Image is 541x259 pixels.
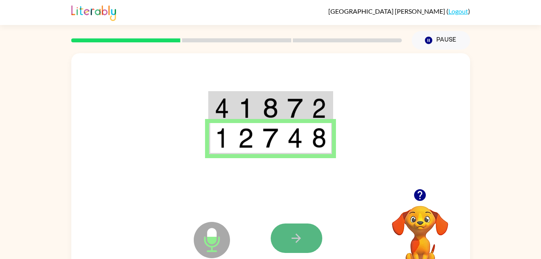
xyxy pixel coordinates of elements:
img: 4 [287,128,303,148]
div: ( ) [328,7,470,15]
img: 4 [215,98,229,118]
img: 2 [238,128,253,148]
span: [GEOGRAPHIC_DATA] [PERSON_NAME] [328,7,446,15]
img: Literably [71,3,116,21]
img: 8 [312,128,326,148]
img: 8 [263,98,278,118]
img: 7 [287,98,303,118]
button: Pause [412,31,470,50]
img: 2 [312,98,326,118]
img: 7 [263,128,278,148]
img: 1 [215,128,229,148]
img: 1 [238,98,253,118]
a: Logout [448,7,468,15]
